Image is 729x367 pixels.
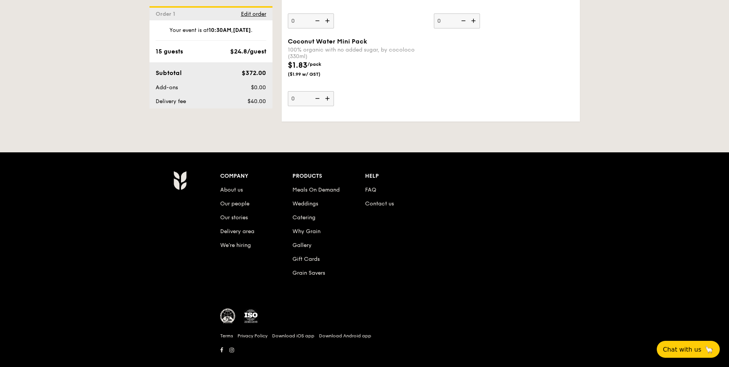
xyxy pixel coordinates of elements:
span: $372.00 [242,69,266,77]
a: Gift Cards [292,256,320,262]
img: icon-reduce.1d2dbef1.svg [457,13,468,28]
span: $1.83 [288,61,307,70]
div: $24.8/guest [230,47,266,56]
div: Your event is at , . [156,27,266,41]
div: Help [365,171,438,182]
a: Gallery [292,242,312,249]
a: Why Grain [292,228,320,235]
a: Terms [220,333,233,339]
span: Add-ons [156,84,178,91]
a: Download iOS app [272,333,314,339]
span: ($1.99 w/ GST) [288,71,340,77]
input: the national drink of [GEOGRAPHIC_DATA] with a delightful floral twist (250ml)$5.50/bottle($6.00 ... [288,13,334,28]
img: AYc88T3wAAAABJRU5ErkJggg== [173,171,187,190]
img: icon-reduce.1d2dbef1.svg [311,13,322,28]
img: MUIS Halal Certified [220,309,236,324]
strong: 10:30AM [209,27,231,33]
a: Weddings [292,200,318,207]
img: icon-add.58712e84.svg [322,91,334,106]
span: Edit order [241,11,266,17]
img: icon-add.58712e84.svg [322,13,334,28]
span: 🦙 [704,345,714,354]
img: ISO Certified [243,309,259,324]
a: Privacy Policy [237,333,267,339]
a: Delivery area [220,228,254,235]
span: $0.00 [251,84,266,91]
a: Download Android app [319,333,371,339]
a: Contact us [365,200,394,207]
img: icon-add.58712e84.svg [468,13,480,28]
span: $40.00 [247,98,266,105]
span: Order 1 [156,11,178,17]
a: Our people [220,200,249,207]
span: /pack [307,62,321,67]
input: thick, not-too-sweet with the perfect amount of creaminess (250ml)$5.50/bottle($6.00 w/ GST) [434,13,480,28]
span: Subtotal [156,69,182,77]
span: Coconut Water Mini Pack [288,38,367,45]
a: Our stories [220,214,248,221]
div: 15 guests [156,47,183,56]
div: Company [220,171,293,182]
a: Grain Savers [292,270,325,276]
strong: [DATE] [233,27,251,33]
a: About us [220,187,243,193]
span: Chat with us [663,346,701,353]
div: Products [292,171,365,182]
input: Coconut Water Mini Pack100% organic with no added sugar, by cocoloco (330ml)$1.83/pack($1.99 w/ GST) [288,91,334,106]
img: icon-reduce.1d2dbef1.svg [311,91,322,106]
a: FAQ [365,187,376,193]
h6: Revision [143,355,586,362]
a: We’re hiring [220,242,251,249]
a: Meals On Demand [292,187,340,193]
button: Chat with us🦙 [657,341,720,358]
div: 100% organic with no added sugar, by cocoloco (330ml) [288,47,428,60]
a: Catering [292,214,316,221]
span: Delivery fee [156,98,186,105]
